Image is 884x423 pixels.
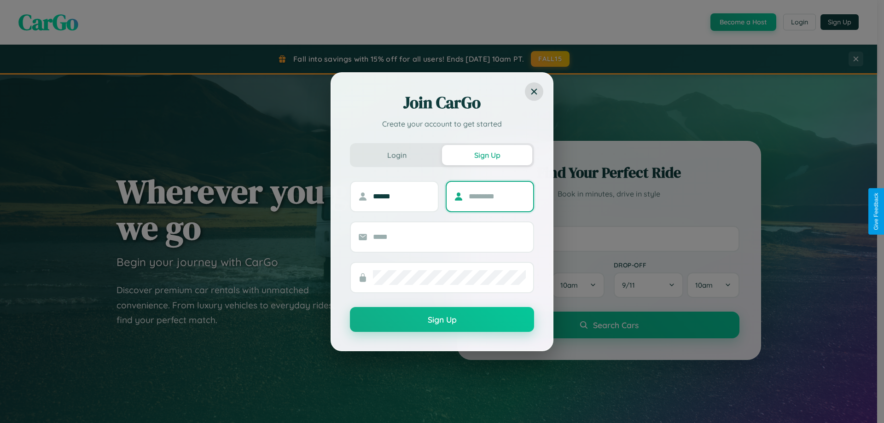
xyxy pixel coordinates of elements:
[350,307,534,332] button: Sign Up
[350,92,534,114] h2: Join CarGo
[350,118,534,129] p: Create your account to get started
[873,193,879,230] div: Give Feedback
[442,145,532,165] button: Sign Up
[352,145,442,165] button: Login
